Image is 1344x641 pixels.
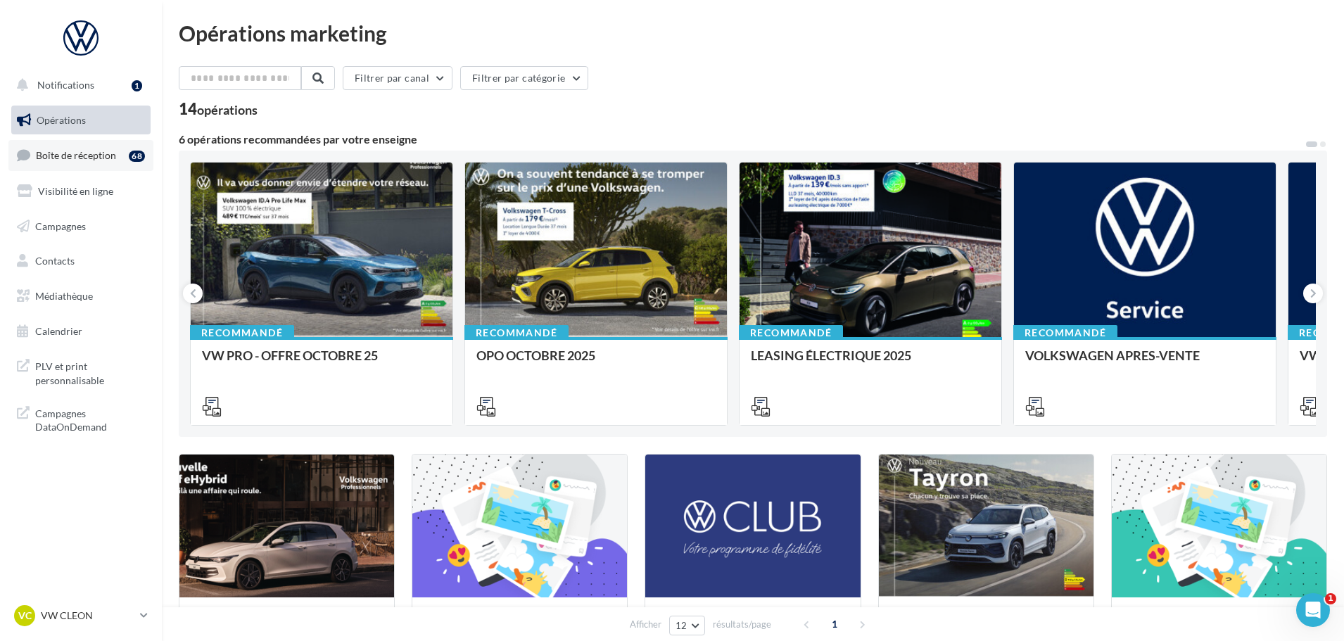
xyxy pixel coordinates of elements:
a: VC VW CLEON [11,602,151,629]
span: Notifications [37,79,94,91]
button: Filtrer par catégorie [460,66,588,90]
div: Recommandé [464,325,569,341]
div: VOLKSWAGEN APRES-VENTE [1025,348,1264,376]
div: 6 opérations recommandées par votre enseigne [179,134,1305,145]
span: Opérations [37,114,86,126]
div: 68 [129,151,145,162]
span: VC [18,609,32,623]
span: Médiathèque [35,290,93,302]
div: VW PRO - OFFRE OCTOBRE 25 [202,348,441,376]
span: Contacts [35,255,75,267]
span: 12 [676,620,687,631]
div: 1 [132,80,142,91]
div: Recommandé [1013,325,1117,341]
a: Médiathèque [8,281,153,311]
span: 1 [1325,593,1336,604]
span: Calendrier [35,325,82,337]
button: Notifications 1 [8,70,148,100]
span: Boîte de réception [36,149,116,161]
span: Campagnes DataOnDemand [35,404,145,434]
a: PLV et print personnalisable [8,351,153,393]
a: Visibilité en ligne [8,177,153,206]
span: PLV et print personnalisable [35,357,145,387]
a: Contacts [8,246,153,276]
iframe: Intercom live chat [1296,593,1330,627]
a: Boîte de réception68 [8,140,153,170]
a: Opérations [8,106,153,135]
div: 14 [179,101,258,117]
span: Campagnes [35,220,86,231]
a: Campagnes DataOnDemand [8,398,153,440]
a: Calendrier [8,317,153,346]
a: Campagnes [8,212,153,241]
div: opérations [197,103,258,116]
span: résultats/page [713,618,771,631]
span: Afficher [630,618,661,631]
div: LEASING ÉLECTRIQUE 2025 [751,348,990,376]
div: Opérations marketing [179,23,1327,44]
button: Filtrer par canal [343,66,452,90]
p: VW CLEON [41,609,134,623]
button: 12 [669,616,705,635]
div: Recommandé [190,325,294,341]
span: 1 [823,613,846,635]
div: OPO OCTOBRE 2025 [476,348,716,376]
span: Visibilité en ligne [38,185,113,197]
div: Recommandé [739,325,843,341]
